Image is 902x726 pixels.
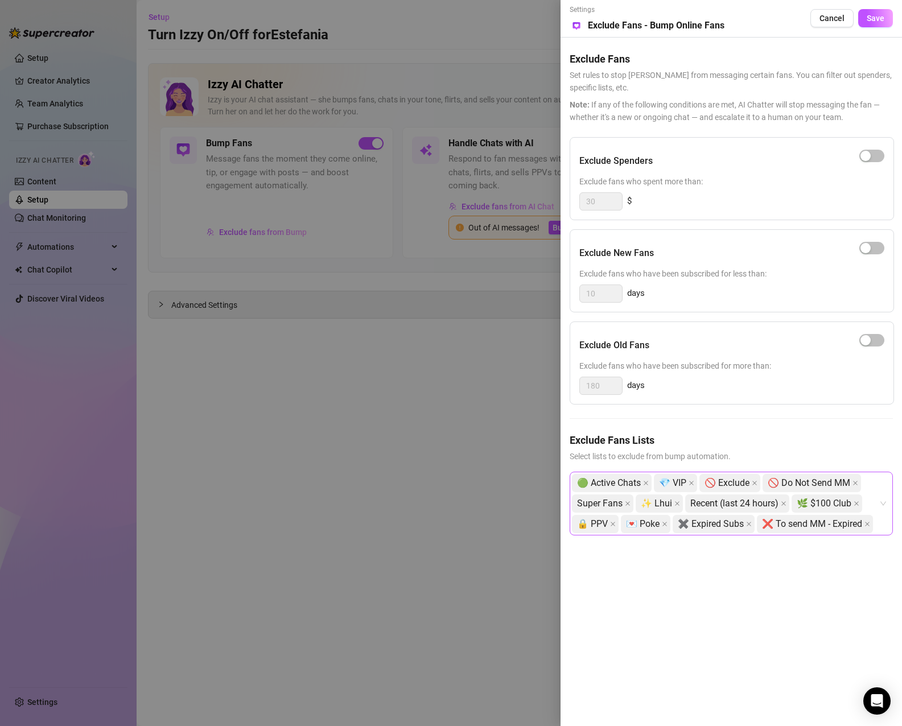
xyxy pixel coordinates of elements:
h5: Exclude Spenders [579,154,653,168]
span: Set rules to stop [PERSON_NAME] from messaging certain fans. You can filter out spenders, specifi... [570,69,893,94]
span: close [610,521,616,527]
span: Save [867,14,884,23]
span: Recent (last 24 hours) [690,495,779,512]
span: Settings [570,5,724,15]
span: 🟢 Active Chats [572,474,652,492]
span: 🟢 Active Chats [577,475,641,492]
h5: Exclude Fans - Bump Online Fans [588,19,724,32]
span: Select lists to exclude from bump automation. [570,450,893,463]
span: days [627,287,645,300]
span: Super Fans [572,494,633,513]
span: 🚫 Exclude [699,474,760,492]
span: ✨ Lhui [636,494,683,513]
span: Exclude fans who have been subscribed for more than: [579,360,884,372]
span: close [752,480,757,486]
span: ❌ To send MM - Expired [762,515,862,533]
span: close [643,480,649,486]
span: Exclude fans who spent more than: [579,175,884,188]
span: close [781,501,786,506]
span: ✨ Lhui [641,495,672,512]
span: Cancel [819,14,845,23]
span: 🚫 Do Not Send MM [763,474,861,492]
span: 💌 Poke [626,515,660,533]
span: 💌 Poke [621,515,670,533]
h5: Exclude Fans [570,51,893,67]
h5: Exclude Fans Lists [570,432,893,448]
span: Super Fans [577,495,623,512]
h5: Exclude New Fans [579,246,654,260]
span: 🚫 Do Not Send MM [768,475,850,492]
span: ✖️ Expired Subs [678,515,744,533]
span: 🌿 $100 Club [797,495,851,512]
button: Save [858,9,893,27]
span: days [627,379,645,393]
span: close [625,501,631,506]
h5: Exclude Old Fans [579,339,649,352]
span: close [746,521,752,527]
span: ✖️ Expired Subs [673,515,755,533]
div: Open Intercom Messenger [863,687,891,715]
span: close [864,521,870,527]
span: close [674,501,680,506]
span: 🔒 PPV [572,515,619,533]
span: close [852,480,858,486]
span: Note: [570,100,590,109]
span: $ [627,195,632,208]
span: ❌ To send MM - Expired [757,515,873,533]
span: close [689,480,694,486]
span: 🚫 Exclude [705,475,749,492]
span: close [662,521,668,527]
span: If any of the following conditions are met, AI Chatter will stop messaging the fan — whether it's... [570,98,893,123]
span: 💎 VIP [654,474,697,492]
button: Cancel [810,9,854,27]
span: Exclude fans who have been subscribed for less than: [579,267,884,280]
span: 💎 VIP [659,475,686,492]
span: close [854,501,859,506]
span: 🔒 PPV [577,515,608,533]
span: 🌿 $100 Club [792,494,862,513]
span: Recent (last 24 hours) [685,494,789,513]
